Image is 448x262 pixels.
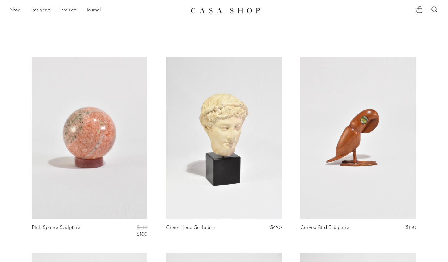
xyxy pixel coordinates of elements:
[300,225,349,231] a: Carved Bird Sculpture
[10,6,20,15] a: Shop
[61,6,77,15] a: Projects
[30,6,51,15] a: Designers
[137,225,147,230] span: $180
[10,5,186,16] ul: NEW HEADER MENU
[270,225,282,230] span: $490
[406,225,416,230] span: $150
[87,6,101,15] a: Journal
[166,225,215,231] a: Greek Head Sculpture
[137,232,147,237] span: $100
[32,225,80,238] a: Pink Sphere Sculpture
[10,5,186,16] nav: Desktop navigation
